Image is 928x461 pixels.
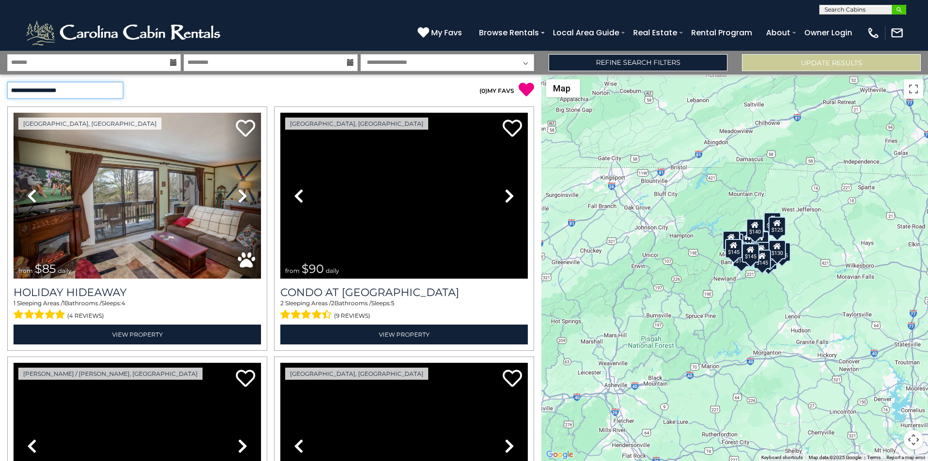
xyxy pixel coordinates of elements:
a: Local Area Guide [548,24,624,41]
a: Report a map error [886,455,925,460]
span: from [18,267,33,274]
img: Google [544,448,576,461]
div: $145 [754,250,771,269]
span: 5 [391,299,394,307]
div: $145 [725,238,742,258]
a: Browse Rentals [474,24,544,41]
span: (9 reviews) [334,310,370,322]
button: Change map style [546,79,580,97]
div: $140 [733,248,750,268]
img: thumbnail_163280808.jpeg [280,113,528,279]
a: Add to favorites [503,119,522,139]
span: daily [58,267,72,274]
a: [GEOGRAPHIC_DATA], [GEOGRAPHIC_DATA] [285,118,428,130]
a: [PERSON_NAME] / [PERSON_NAME], [GEOGRAPHIC_DATA] [18,368,203,380]
a: Condo at [GEOGRAPHIC_DATA] [280,286,528,299]
a: View Property [280,325,528,344]
span: daily [326,267,339,274]
a: Open this area in Google Maps (opens a new window) [544,448,576,461]
a: Holiday Hideaway [14,286,261,299]
div: Sleeping Areas / Bathrooms / Sleeps: [280,299,528,322]
button: Toggle fullscreen view [904,79,923,99]
a: My Favs [418,27,464,39]
span: 0 [481,87,485,94]
a: Owner Login [799,24,857,41]
div: $125 [723,230,740,250]
div: $140 [733,248,750,267]
div: $125 [768,217,786,236]
a: View Property [14,325,261,344]
span: 2 [331,299,334,307]
a: Real Estate [628,24,682,41]
button: Update Results [742,54,921,71]
div: $125 [760,250,777,269]
a: About [761,24,795,41]
button: Map camera controls [904,430,923,449]
div: $115 [739,231,756,250]
img: mail-regular-white.png [890,26,904,40]
a: Refine Search Filters [549,54,727,71]
span: 1 [63,299,65,307]
span: $90 [302,262,324,276]
a: [GEOGRAPHIC_DATA], [GEOGRAPHIC_DATA] [285,368,428,380]
div: $110 [764,212,781,232]
div: $130 [768,240,786,259]
span: Map data ©2025 Google [809,455,861,460]
a: Rental Program [686,24,757,41]
button: Keyboard shortcuts [761,454,803,461]
div: $135 [752,231,769,251]
span: from [285,267,300,274]
span: (4 reviews) [67,310,104,322]
a: Add to favorites [236,119,255,139]
img: White-1-2.png [24,18,225,47]
img: thumbnail_163267576.jpeg [14,113,261,279]
div: $115 [773,242,791,262]
span: 4 [121,299,125,307]
span: 1 [14,299,15,307]
a: Add to favorites [503,369,522,389]
span: 2 [280,299,284,307]
a: (0)MY FAVS [479,87,514,94]
h3: Condo at Pinnacle Inn Resort [280,286,528,299]
div: Sleeping Areas / Bathrooms / Sleeps: [14,299,261,322]
a: [GEOGRAPHIC_DATA], [GEOGRAPHIC_DATA] [18,118,161,130]
span: $85 [35,262,56,276]
span: ( ) [479,87,487,94]
a: Add to favorites [236,369,255,389]
img: phone-regular-white.png [867,26,880,40]
a: Terms (opens in new tab) [867,455,881,460]
div: $140 [746,219,764,238]
span: My Favs [431,27,462,39]
div: $140 [753,242,770,261]
div: $145 [742,243,759,263]
span: Map [553,83,570,93]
